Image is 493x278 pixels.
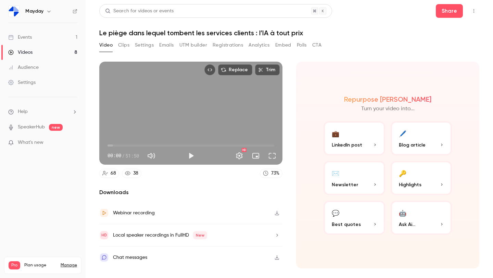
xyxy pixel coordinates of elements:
[18,124,45,131] a: SpeakerHub
[133,170,138,177] div: 38
[391,201,452,235] button: 🤖Ask Ai...
[193,231,207,239] span: New
[399,141,426,149] span: Blog article
[122,152,125,159] span: /
[232,149,246,163] button: Settings
[8,108,77,115] li: help-dropdown-opener
[275,40,291,51] button: Embed
[399,128,406,139] div: 🖊️
[391,121,452,155] button: 🖊️Blog article
[69,140,77,146] iframe: Noticeable Trigger
[399,181,421,188] span: Highlights
[99,169,119,178] a: 68
[8,34,32,41] div: Events
[297,40,307,51] button: Polls
[361,105,415,113] p: Turn your video into...
[312,40,321,51] button: CTA
[99,188,282,197] h2: Downloads
[332,181,358,188] span: Newsletter
[8,64,39,71] div: Audience
[399,168,406,178] div: 🔑
[332,168,339,178] div: ✉️
[179,40,207,51] button: UTM builder
[184,149,198,163] button: Play
[468,5,479,16] button: Top Bar Actions
[218,64,252,75] button: Replace
[99,40,113,51] button: Video
[399,221,415,228] span: Ask Ai...
[118,40,129,51] button: Clips
[122,169,141,178] a: 38
[61,263,77,268] a: Manage
[344,95,431,103] h2: Repurpose [PERSON_NAME]
[324,121,385,155] button: 💼LinkedIn post
[18,139,43,146] span: What's new
[99,29,479,37] h1: Le piège dans lequel tombent les services clients : l’IA à tout prix
[108,152,139,159] div: 00:00
[242,148,246,152] div: HD
[135,40,154,51] button: Settings
[24,263,56,268] span: Plan usage
[436,4,463,18] button: Share
[213,40,243,51] button: Registrations
[18,108,28,115] span: Help
[249,40,270,51] button: Analytics
[25,8,43,15] h6: Mayday
[159,40,174,51] button: Emails
[399,207,406,218] div: 🤖
[332,207,339,218] div: 💬
[113,253,147,262] div: Chat messages
[8,49,33,56] div: Videos
[391,161,452,195] button: 🔑Highlights
[204,64,215,75] button: Embed video
[332,141,362,149] span: LinkedIn post
[113,209,155,217] div: Webinar recording
[49,124,63,131] span: new
[255,64,280,75] button: Trim
[324,201,385,235] button: 💬Best quotes
[108,152,121,159] span: 00:00
[332,221,361,228] span: Best quotes
[113,231,207,239] div: Local speaker recordings in FullHD
[324,161,385,195] button: ✉️Newsletter
[9,261,20,269] span: Pro
[105,8,174,15] div: Search for videos or events
[144,149,158,163] button: Mute
[8,79,36,86] div: Settings
[265,149,279,163] button: Full screen
[9,6,20,17] img: Mayday
[260,169,282,178] a: 73%
[332,128,339,139] div: 💼
[249,149,263,163] button: Turn on miniplayer
[271,170,279,177] div: 73 %
[125,152,139,159] span: 51:50
[111,170,116,177] div: 68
